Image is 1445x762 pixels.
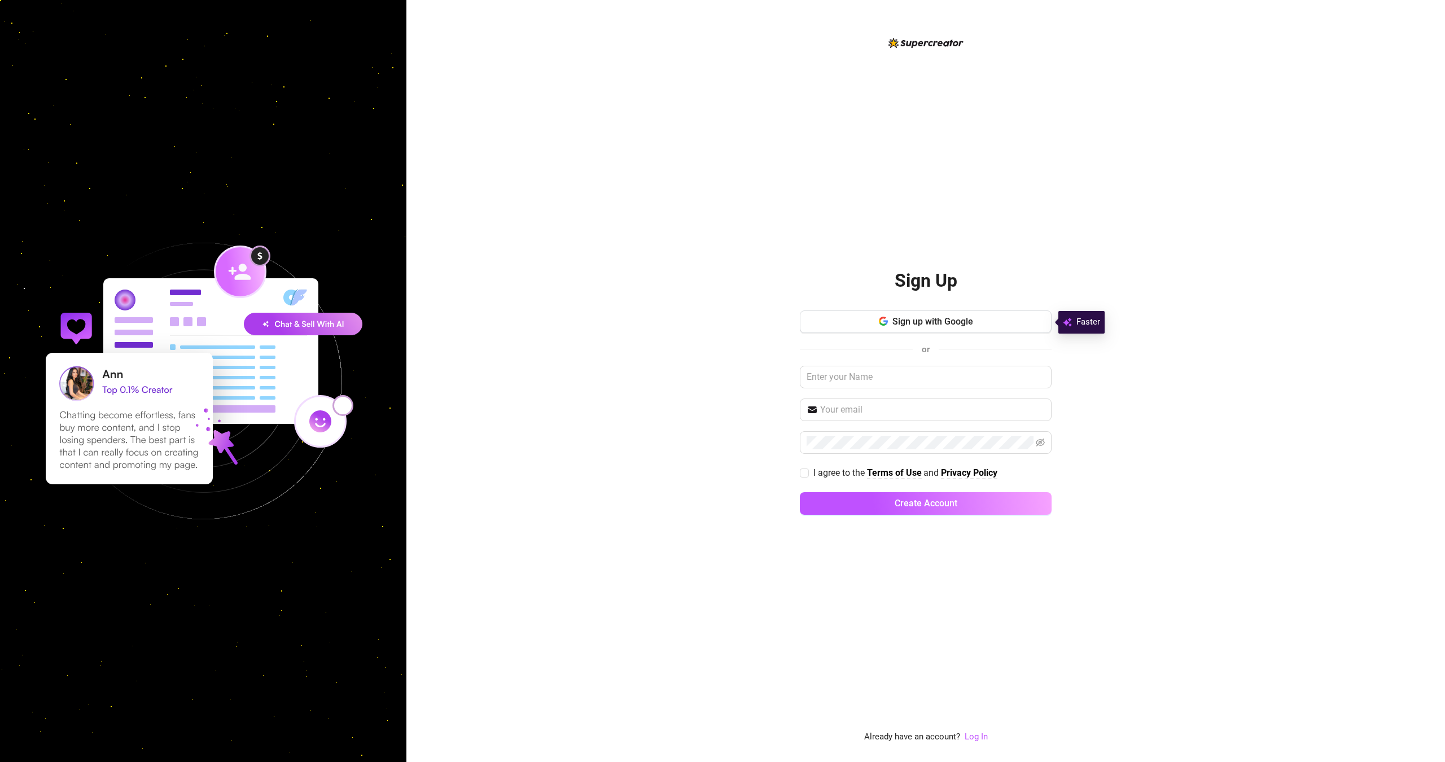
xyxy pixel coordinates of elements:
[813,467,867,478] span: I agree to the
[867,467,922,478] strong: Terms of Use
[888,38,964,48] img: logo-BBDzfeDw.svg
[867,467,922,479] a: Terms of Use
[941,467,997,479] a: Privacy Policy
[941,467,997,478] strong: Privacy Policy
[1063,316,1072,329] img: svg%3e
[895,269,957,292] h2: Sign Up
[1036,438,1045,447] span: eye-invisible
[1076,316,1100,329] span: Faster
[895,498,957,509] span: Create Account
[923,467,941,478] span: and
[965,732,988,742] a: Log In
[820,403,1045,417] input: Your email
[965,730,988,744] a: Log In
[800,492,1052,515] button: Create Account
[800,366,1052,388] input: Enter your Name
[922,344,930,354] span: or
[8,186,399,576] img: signup-background-D0MIrEPF.svg
[892,316,973,327] span: Sign up with Google
[800,310,1052,333] button: Sign up with Google
[864,730,960,744] span: Already have an account?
